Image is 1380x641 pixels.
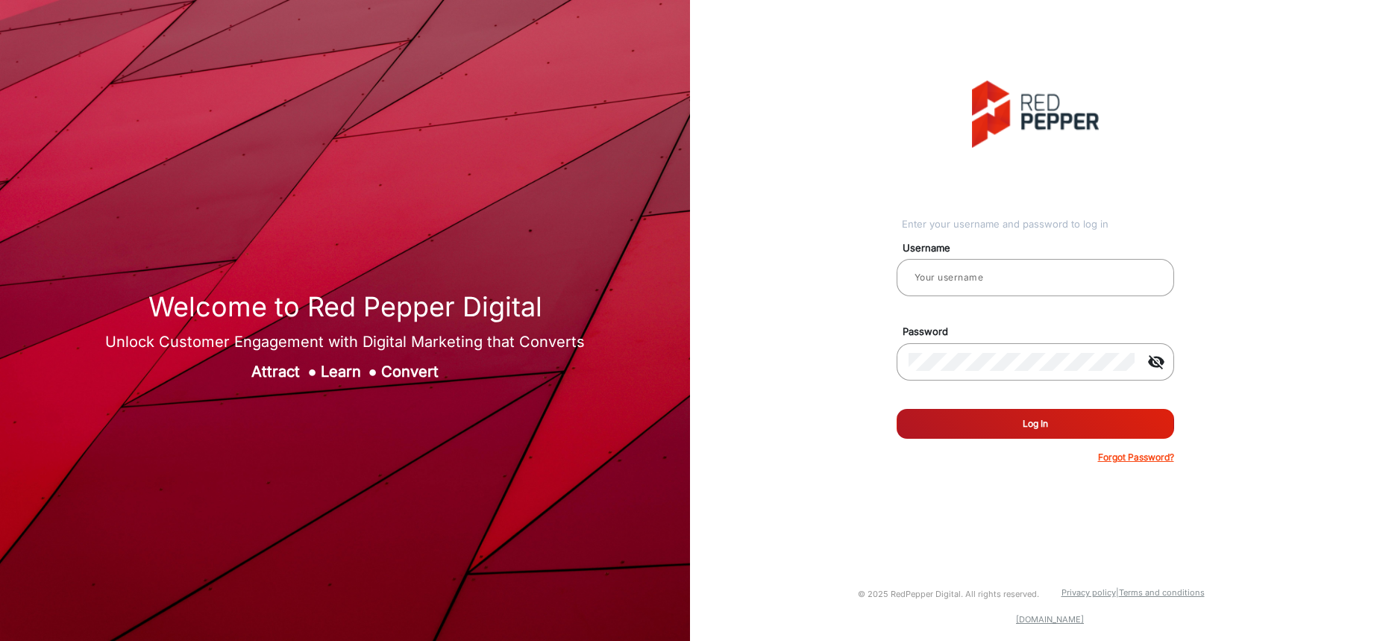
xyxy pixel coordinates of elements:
[1098,451,1174,464] p: Forgot Password?
[972,81,1099,148] img: vmg-logo
[1119,587,1205,598] a: Terms and conditions
[105,360,585,383] div: Attract Learn Convert
[858,589,1039,599] small: © 2025 RedPepper Digital. All rights reserved.
[105,291,585,323] h1: Welcome to Red Pepper Digital
[891,325,1191,340] mat-label: Password
[1138,353,1174,371] mat-icon: visibility_off
[368,363,377,381] span: ●
[909,269,1162,287] input: Your username
[897,409,1174,439] button: Log In
[105,331,585,353] div: Unlock Customer Engagement with Digital Marketing that Converts
[1116,587,1119,598] a: |
[891,241,1191,256] mat-label: Username
[1016,614,1084,625] a: [DOMAIN_NAME]
[902,217,1174,232] div: Enter your username and password to log in
[1061,587,1116,598] a: Privacy policy
[307,363,316,381] span: ●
